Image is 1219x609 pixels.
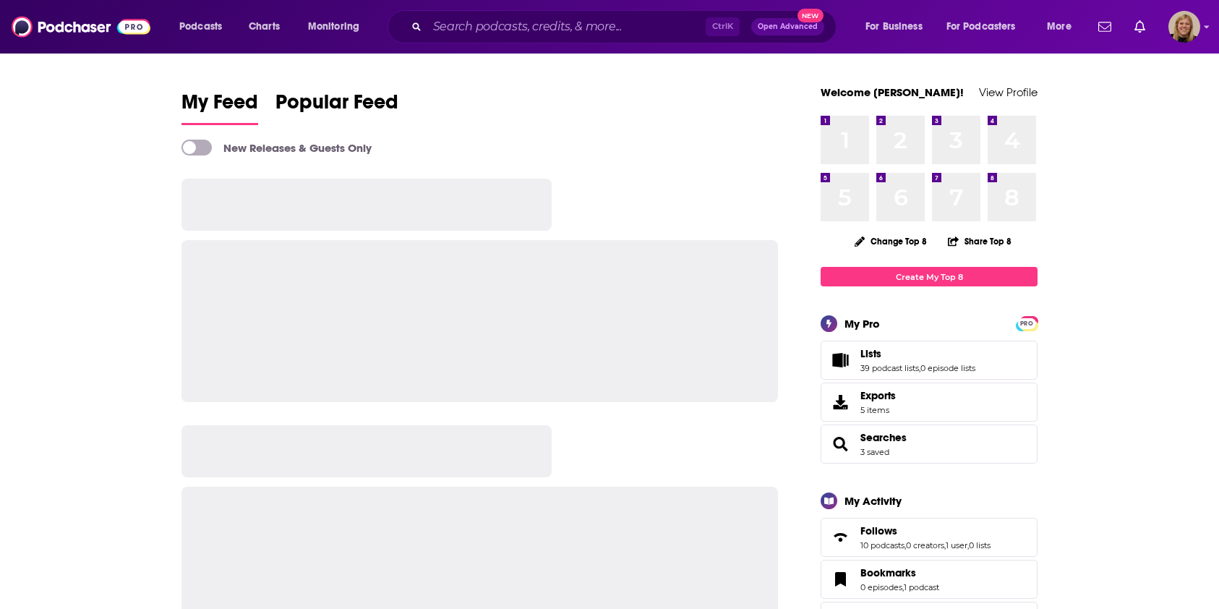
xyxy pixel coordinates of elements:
span: , [902,582,904,592]
button: Change Top 8 [846,232,936,250]
button: open menu [855,15,941,38]
span: More [1047,17,1072,37]
span: , [967,540,969,550]
span: Searches [821,425,1038,464]
a: Welcome [PERSON_NAME]! [821,85,964,99]
a: Bookmarks [860,566,939,579]
a: 1 podcast [904,582,939,592]
span: New [797,9,824,22]
span: My Feed [181,90,258,123]
a: 0 episode lists [920,363,975,373]
button: open menu [169,15,241,38]
button: open menu [1037,15,1090,38]
span: Exports [826,392,855,412]
span: Ctrl K [706,17,740,36]
a: Searches [860,431,907,444]
span: Follows [860,524,897,537]
a: View Profile [979,85,1038,99]
a: Lists [860,347,975,360]
button: open menu [937,15,1037,38]
span: Popular Feed [275,90,398,123]
button: Show profile menu [1168,11,1200,43]
span: , [944,540,946,550]
span: Exports [860,389,896,402]
a: 1 user [946,540,967,550]
a: 0 episodes [860,582,902,592]
a: New Releases & Guests Only [181,140,372,156]
span: , [919,363,920,373]
span: Follows [821,518,1038,557]
a: Bookmarks [826,569,855,589]
a: Create My Top 8 [821,267,1038,286]
a: Exports [821,383,1038,422]
span: Charts [249,17,280,37]
a: PRO [1018,318,1035,328]
span: Open Advanced [758,23,818,30]
a: Follows [860,524,991,537]
span: 5 items [860,405,896,415]
span: Lists [860,347,881,360]
a: 10 podcasts [860,540,904,550]
a: My Feed [181,90,258,125]
span: Bookmarks [860,566,916,579]
span: PRO [1018,318,1035,329]
a: Show notifications dropdown [1129,14,1151,39]
span: , [904,540,906,550]
div: My Pro [844,317,880,331]
div: Search podcasts, credits, & more... [401,10,850,43]
input: Search podcasts, credits, & more... [427,15,706,38]
button: Open AdvancedNew [751,18,824,35]
a: Show notifications dropdown [1092,14,1117,39]
a: 0 lists [969,540,991,550]
a: 39 podcast lists [860,363,919,373]
span: Lists [821,341,1038,380]
img: User Profile [1168,11,1200,43]
a: 3 saved [860,447,889,457]
a: 0 creators [906,540,944,550]
a: Popular Feed [275,90,398,125]
span: For Podcasters [946,17,1016,37]
a: Searches [826,434,855,454]
a: Lists [826,350,855,370]
span: Logged in as avansolkema [1168,11,1200,43]
span: Bookmarks [821,560,1038,599]
img: Podchaser - Follow, Share and Rate Podcasts [12,13,150,41]
span: Monitoring [308,17,359,37]
a: Charts [239,15,288,38]
div: My Activity [844,494,902,508]
a: Follows [826,527,855,548]
span: Podcasts [179,17,222,37]
button: open menu [298,15,378,38]
span: For Business [865,17,923,37]
button: Share Top 8 [947,227,1012,255]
